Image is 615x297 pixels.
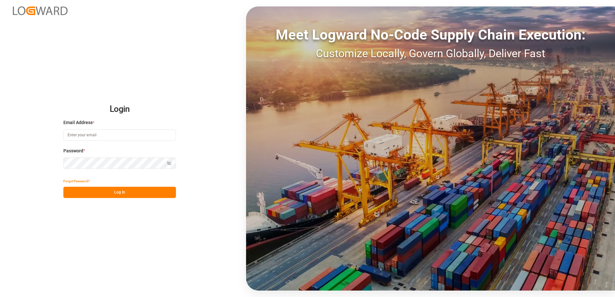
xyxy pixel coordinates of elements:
[246,24,615,45] div: Meet Logward No-Code Supply Chain Execution:
[63,187,176,198] button: Log In
[63,175,90,187] button: Forgot Password?
[63,130,176,141] input: Enter your email
[63,148,83,154] span: Password
[63,99,176,120] h2: Login
[63,119,93,126] span: Email Address
[246,45,615,62] div: Customize Locally, Govern Globally, Deliver Fast
[13,6,68,15] img: Logward_new_orange.png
